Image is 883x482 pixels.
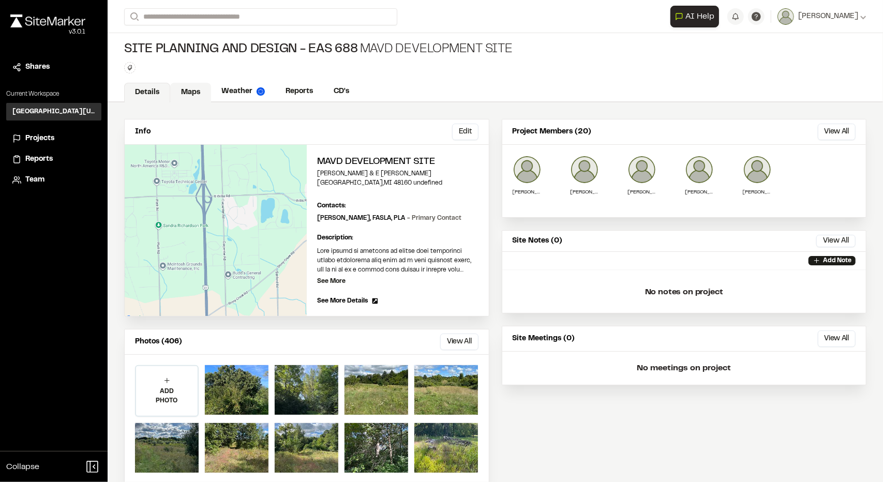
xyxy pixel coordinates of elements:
[317,169,478,178] p: [PERSON_NAME] & E [PERSON_NAME]
[10,14,85,27] img: rebrand.png
[407,216,461,221] span: - Primary Contact
[798,11,858,22] span: [PERSON_NAME]
[685,155,714,184] img: Elsa Cline
[6,461,39,473] span: Collapse
[627,188,656,196] p: [PERSON_NAME]([PERSON_NAME]
[452,124,478,140] button: Edit
[513,155,542,184] img: Joseph Mari Dizon
[124,41,513,58] div: MAVD Development Site
[323,82,360,101] a: CD's
[743,155,772,184] img: Kayla Vaccaro
[685,188,714,196] p: [PERSON_NAME]
[25,62,50,73] span: Shares
[816,235,856,247] button: View All
[135,126,151,138] p: Info
[513,126,592,138] p: Project Members (20)
[211,82,275,101] a: Weather
[317,201,346,210] p: Contacts:
[317,247,478,275] p: Lore ipsumd si ametcons ad elitse doei temporinci utlabo etdolorema aliq enim ad m veni quisnost ...
[317,277,346,286] p: See More
[124,8,143,25] button: Search
[513,333,575,344] p: Site Meetings (0)
[440,334,478,350] button: View All
[818,124,856,140] button: View All
[570,188,599,196] p: [PERSON_NAME]
[124,83,170,102] a: Details
[25,154,53,165] span: Reports
[777,8,794,25] img: User
[570,155,599,184] img: Yifanzi Zhu
[317,155,478,169] h2: MAVD Development Site
[317,233,478,243] p: Description:
[317,214,461,223] p: [PERSON_NAME], FASLA, PLA
[627,155,656,184] img: Yunjia Zou(Zoey
[12,133,95,144] a: Projects
[124,62,136,73] button: Edit Tags
[6,89,101,99] p: Current Workspace
[25,174,44,186] span: Team
[670,6,723,27] div: Open AI Assistant
[10,27,85,37] div: Oh geez...please don't...
[12,62,95,73] a: Shares
[777,8,866,25] button: [PERSON_NAME]
[513,188,542,196] p: [PERSON_NAME]
[170,83,211,102] a: Maps
[317,178,478,188] p: [GEOGRAPHIC_DATA] , MI 48160 undefined
[513,235,563,247] p: Site Notes (0)
[502,352,866,385] p: No meetings on project
[275,82,323,101] a: Reports
[685,10,714,23] span: AI Help
[743,188,772,196] p: [PERSON_NAME]
[511,276,858,309] p: No notes on project
[823,256,851,265] p: Add Note
[136,387,198,405] p: ADD PHOTO
[670,6,719,27] button: Open AI Assistant
[12,174,95,186] a: Team
[818,330,856,347] button: View All
[257,87,265,96] img: precipai.png
[12,107,95,116] h3: [GEOGRAPHIC_DATA][US_STATE] SEAS-EAS 688 Site Planning and Design
[25,133,54,144] span: Projects
[12,154,95,165] a: Reports
[317,296,368,306] span: See More Details
[124,41,358,58] span: Site Planning and Design - EAS 688
[135,336,182,348] p: Photos (406)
